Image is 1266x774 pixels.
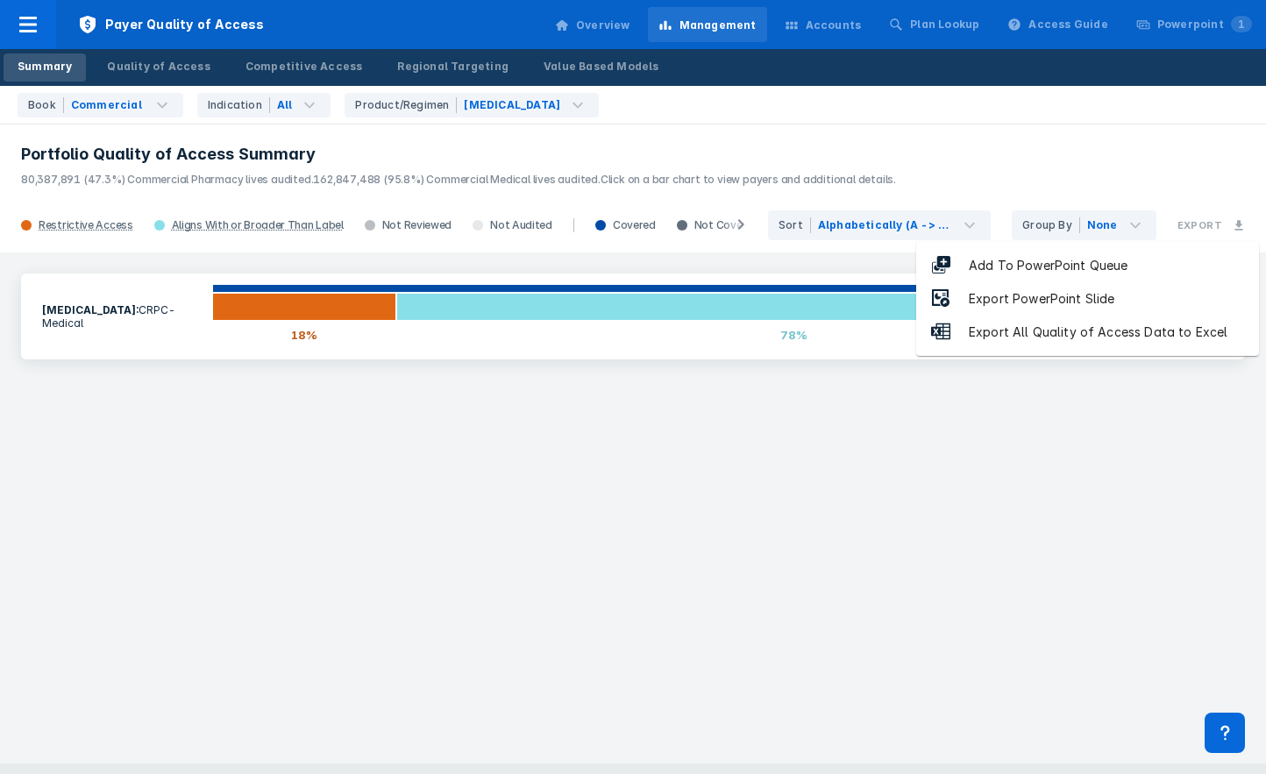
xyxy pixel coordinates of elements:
div: Plan Lookup [910,17,979,32]
a: [MEDICAL_DATA]:CRPC-Medical18%78%4% [21,273,1245,359]
span: Click on a bar chart to view payers and additional details. [601,173,896,186]
a: Regional Targeting [383,53,523,82]
div: Product/Regimen [355,97,457,113]
div: Commercial [71,97,142,113]
div: [MEDICAL_DATA] [464,97,560,113]
div: Value Based Models [544,59,659,75]
div: Not Covered [666,218,770,232]
div: Aligns With or Broader Than Label [172,218,344,232]
div: Book [28,97,64,113]
div: Covered [585,218,666,232]
p: Medical [42,316,202,330]
section: CRPC [32,293,212,340]
i: - [168,303,175,316]
div: None [1087,217,1118,233]
span: 80,387,891 (47.3%) Commercial Pharmacy lives audited. [21,173,313,186]
div: Export All Quality of Access Data to Excel [951,323,1245,343]
a: Overview [544,7,641,42]
div: Not Reviewed [354,218,462,232]
span: 1 [1231,16,1252,32]
div: Group By [1022,217,1080,233]
h3: Export [1177,219,1222,231]
div: Add To PowerPoint Queue [951,256,1145,276]
div: Contact Support [1205,713,1245,753]
div: Alphabetically (A -> Z) [818,217,949,233]
div: Accounts [806,18,862,33]
a: Quality of Access [93,53,224,82]
div: Management [679,18,757,33]
a: Value Based Models [530,53,673,82]
div: Not Audited [462,218,563,232]
button: Export [1167,209,1255,242]
div: All [277,97,293,113]
b: [MEDICAL_DATA] : [42,303,139,316]
a: Accounts [774,7,872,42]
span: 162,847,488 (95.8%) Commercial Medical lives audited. [313,173,600,186]
div: 18% [212,321,396,349]
div: Restrictive Access [39,218,133,232]
div: Export PowerPoint Slide [951,289,1132,309]
div: Competitive Access [245,59,363,75]
div: Summary [18,59,72,75]
div: 78% [396,321,1191,349]
a: Summary [4,53,86,82]
div: Indication [208,97,270,113]
div: Overview [576,18,630,33]
div: Regional Targeting [397,59,509,75]
a: Competitive Access [231,53,377,82]
h3: Portfolio Quality of Access Summary [21,144,1245,165]
div: Sort [779,217,811,233]
div: Quality of Access [107,59,210,75]
a: Management [648,7,767,42]
div: Access Guide [1028,17,1107,32]
div: Powerpoint [1157,17,1252,32]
